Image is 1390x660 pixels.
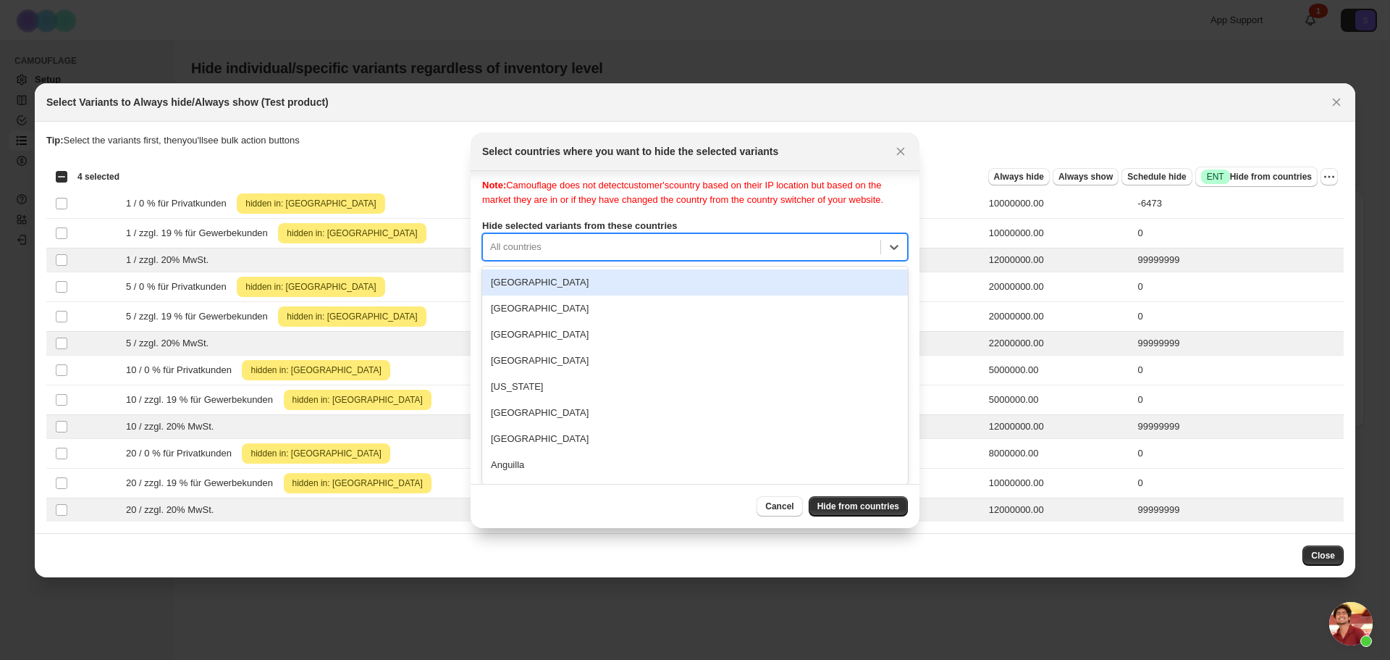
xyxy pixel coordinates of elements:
div: [GEOGRAPHIC_DATA] [482,400,908,426]
td: 20000000.00 [985,272,1134,301]
button: Cancel [757,496,802,517]
td: 99999999 [1134,331,1344,355]
button: Close [890,141,911,162]
strong: Tip: [46,135,64,146]
span: 5 / zzgl. 20% MwSt. [126,336,216,351]
span: Close [1311,550,1335,561]
button: Close [1326,92,1347,112]
div: Anguilla [482,452,908,478]
td: 99999999 [1134,248,1344,272]
td: 12000000.00 [985,414,1134,438]
span: Always show [1058,171,1113,183]
p: Select the variants first, then you'll see bulk action buttons [46,133,1344,148]
span: 10 / zzgl. 19 % für Gewerbekunden [126,393,281,407]
span: hidden in: [GEOGRAPHIC_DATA] [284,225,420,242]
td: 99999999 [1134,498,1344,522]
td: 5000000.00 [985,355,1134,385]
span: 10 / zzgl. 20% MwSt. [126,419,222,434]
button: SuccessENTHide from countries [1195,167,1318,187]
span: Hide from countries [817,501,899,512]
b: Note: [482,180,506,191]
span: ENT [1207,171,1224,183]
span: 5 / 0 % für Privatkunden [126,280,235,294]
span: 1 / zzgl. 19 % für Gewerbekunden [126,226,276,241]
div: [GEOGRAPHIC_DATA] [482,322,908,348]
td: 0 [1134,218,1344,248]
div: [US_STATE] [482,374,908,400]
span: Always hide [994,171,1044,183]
span: 1 / zzgl. 20% MwSt. [126,253,216,267]
div: [GEOGRAPHIC_DATA] [482,270,908,296]
button: Always show [1053,168,1119,185]
b: Hide selected variants from these countries [482,220,677,231]
div: [GEOGRAPHIC_DATA] [482,296,908,322]
td: 22000000.00 [985,331,1134,355]
span: hidden in: [GEOGRAPHIC_DATA] [248,362,384,379]
button: Close [1302,546,1344,566]
td: 10000000.00 [985,188,1134,218]
td: 10000000.00 [985,468,1134,498]
span: 10 / 0 % für Privatkunden [126,363,240,377]
td: 8000000.00 [985,438,1134,468]
span: hidden in: [GEOGRAPHIC_DATA] [290,391,426,409]
td: 10000000.00 [985,218,1134,248]
span: Schedule hide [1127,171,1186,183]
div: Camouflage does not detect customer's country based on their IP location but based on the market ... [482,178,908,207]
h2: Select Variants to Always hide/Always show (Test product) [46,95,329,109]
span: Hide from countries [1201,170,1312,184]
span: 5 / zzgl. 19 % für Gewerbekunden [126,309,276,324]
td: 0 [1134,272,1344,301]
span: 20 / 0 % für Privatkunden [126,446,240,461]
td: 20000000.00 [985,301,1134,331]
span: hidden in: [GEOGRAPHIC_DATA] [243,278,379,296]
td: 0 [1134,301,1344,331]
a: Chat öffnen [1329,602,1373,646]
div: [GEOGRAPHIC_DATA] [482,348,908,374]
button: Schedule hide [1121,168,1192,185]
td: 99999999 [1134,414,1344,438]
td: 12000000.00 [985,248,1134,272]
button: More actions [1320,168,1338,185]
span: 20 / zzgl. 20% MwSt. [126,503,222,517]
button: Hide from countries [809,496,908,517]
button: Always hide [988,168,1050,185]
span: hidden in: [GEOGRAPHIC_DATA] [284,308,420,325]
td: 0 [1134,385,1344,414]
span: 1 / 0 % für Privatkunden [126,196,235,211]
span: hidden in: [GEOGRAPHIC_DATA] [243,195,379,212]
span: 20 / zzgl. 19 % für Gewerbekunden [126,476,281,490]
div: [GEOGRAPHIC_DATA] [482,426,908,452]
span: Cancel [765,501,793,512]
span: 4 selected [77,171,119,183]
span: hidden in: [GEOGRAPHIC_DATA] [290,475,426,492]
td: -6473 [1134,188,1344,218]
h2: Select countries where you want to hide the selected variants [482,144,778,159]
div: [GEOGRAPHIC_DATA] [482,478,908,504]
td: 0 [1134,438,1344,468]
td: 0 [1134,355,1344,385]
td: 0 [1134,468,1344,498]
td: 12000000.00 [985,498,1134,522]
td: 5000000.00 [985,385,1134,414]
span: hidden in: [GEOGRAPHIC_DATA] [248,445,384,462]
